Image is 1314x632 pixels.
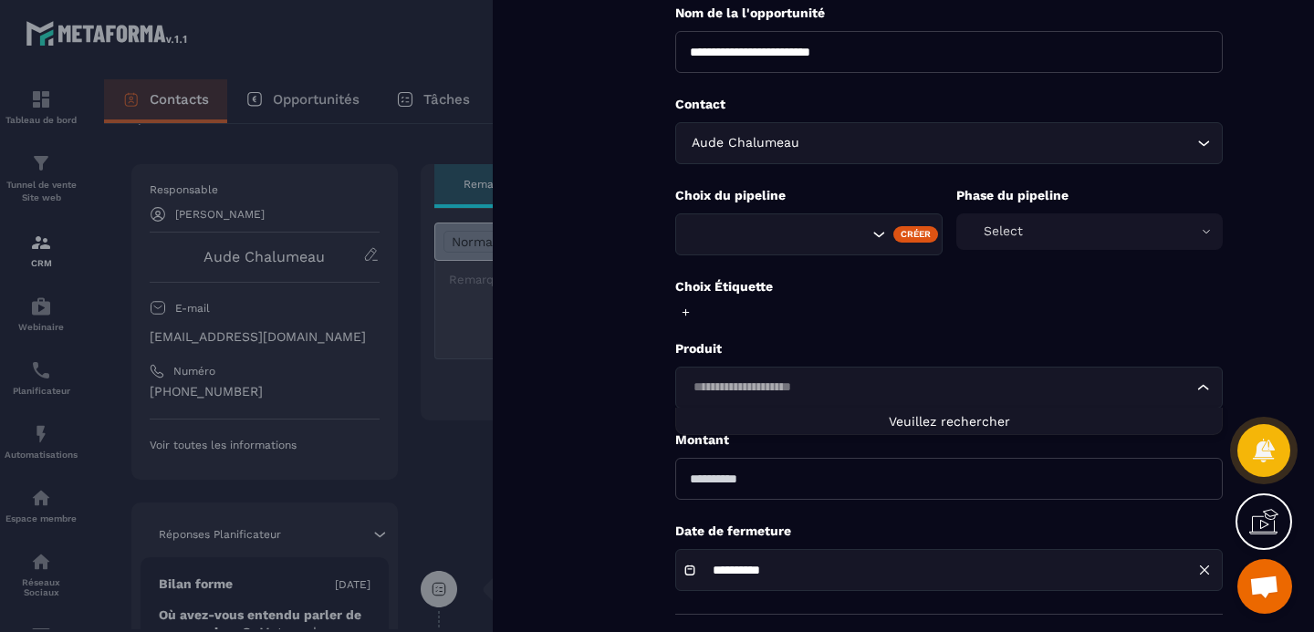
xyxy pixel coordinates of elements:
[687,378,1193,398] input: Search for option
[1237,559,1292,614] div: Ouvrir le chat
[687,224,868,244] input: Search for option
[675,523,1223,540] p: Date de fermeture
[675,187,943,204] p: Choix du pipeline
[675,431,1223,449] p: Montant
[956,187,1224,204] p: Phase du pipeline
[803,133,1193,153] input: Search for option
[675,340,1223,357] p: Produit
[675,122,1223,164] div: Search for option
[687,133,803,153] span: Aude Chalumeau
[675,5,1223,22] p: Nom de la l'opportunité
[893,226,938,243] div: Créer
[675,367,1223,409] div: Search for option
[675,213,943,255] div: Search for option
[675,278,1223,295] p: Choix Étiquette
[675,96,1223,113] p: Contact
